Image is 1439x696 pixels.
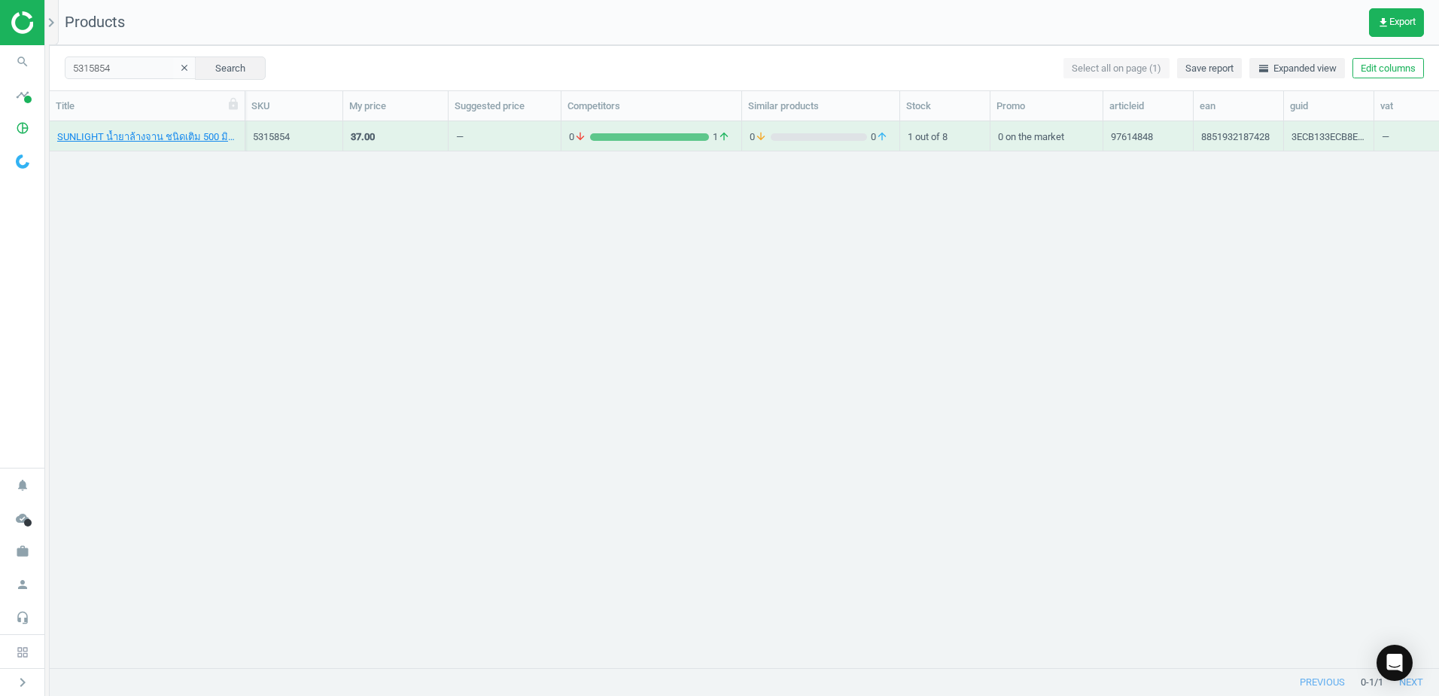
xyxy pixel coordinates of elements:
[1258,63,1270,75] i: horizontal_split
[1352,58,1424,79] button: Edit columns
[1185,62,1234,75] span: Save report
[1249,58,1345,79] button: horizontal_splitExpanded view
[876,130,888,144] i: arrow_upward
[1369,8,1424,37] button: get_appExport
[1377,17,1389,29] i: get_app
[8,504,37,533] i: cloud_done
[349,99,442,113] div: My price
[195,56,266,79] button: Search
[57,130,237,144] a: SUNLIGHT น้ำยาล้างจาน ชนิดเติม 500 มิลลิลิตร, 8851932187428
[1374,676,1383,689] span: / 1
[1111,130,1153,149] div: 97614848
[8,537,37,566] i: work
[1063,58,1170,79] button: Select all on page (1)
[8,47,37,76] i: search
[906,99,984,113] div: Stock
[351,130,375,144] div: 37.00
[1383,669,1439,696] button: next
[11,11,118,34] img: ajHJNr6hYgQAAAAASUVORK5CYII=
[1072,62,1161,75] span: Select all on page (1)
[65,13,125,31] span: Products
[569,130,590,144] span: 0
[8,570,37,599] i: person
[1258,62,1337,75] span: Expanded view
[65,56,196,79] input: SKU/Title search
[750,130,771,144] span: 0
[42,14,60,32] i: chevron_right
[8,114,37,142] i: pie_chart_outlined
[8,603,37,632] i: headset_mic
[1201,130,1270,149] div: 8851932187428
[251,99,336,113] div: SKU
[998,123,1095,149] div: 0 on the market
[755,130,767,144] i: arrow_downward
[718,130,730,144] i: arrow_upward
[4,673,41,692] button: chevron_right
[16,154,29,169] img: wGWNvw8QSZomAAAAABJRU5ErkJggg==
[1377,17,1416,29] span: Export
[567,99,735,113] div: Competitors
[8,81,37,109] i: timeline
[709,130,734,144] span: 1
[1361,676,1374,689] span: 0 - 1
[996,99,1097,113] div: Promo
[253,130,335,144] div: 5315854
[56,99,239,113] div: Title
[173,58,196,79] button: clear
[8,471,37,499] i: notifications
[748,99,893,113] div: Similar products
[1290,99,1368,113] div: guid
[1109,99,1187,113] div: articleid
[1284,669,1361,696] button: previous
[14,673,32,691] i: chevron_right
[1291,130,1366,149] div: 3ECB133ECB8E1641E06365033D0AD1A4
[1200,99,1277,113] div: ean
[867,130,892,144] span: 0
[455,99,555,113] div: Suggested price
[574,130,586,144] i: arrow_downward
[1177,58,1242,79] button: Save report
[50,121,1439,656] div: grid
[456,130,464,149] div: —
[179,63,190,73] i: clear
[908,123,982,149] div: 1 out of 8
[1377,645,1413,681] div: Open Intercom Messenger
